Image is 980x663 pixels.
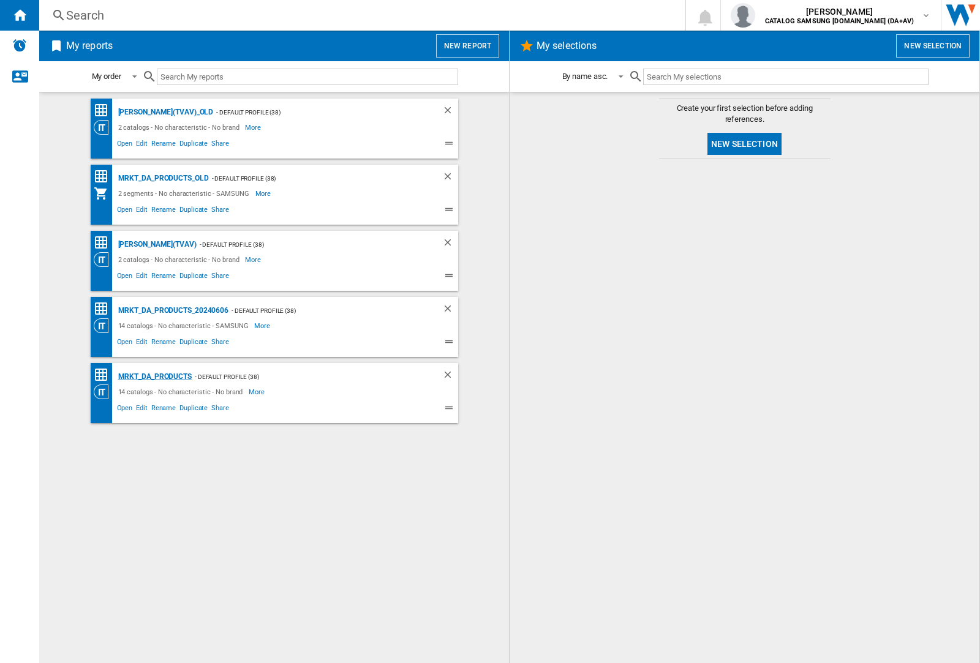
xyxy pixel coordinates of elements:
[896,34,970,58] button: New selection
[178,336,209,351] span: Duplicate
[209,270,231,285] span: Share
[115,402,135,417] span: Open
[115,303,229,318] div: MRKT_DA_PRODUCTS_20240606
[157,69,458,85] input: Search My reports
[178,204,209,219] span: Duplicate
[209,402,231,417] span: Share
[249,384,266,399] span: More
[442,105,458,120] div: Delete
[115,237,197,252] div: [PERSON_NAME](TVAV)
[209,171,418,186] div: - Default profile (38)
[436,34,499,58] button: New report
[562,72,608,81] div: By name asc.
[134,270,149,285] span: Edit
[115,186,255,201] div: 2 segments - No characteristic - SAMSUNG
[134,204,149,219] span: Edit
[94,367,115,383] div: Price Matrix
[643,69,928,85] input: Search My selections
[534,34,599,58] h2: My selections
[707,133,782,155] button: New selection
[149,270,178,285] span: Rename
[213,105,417,120] div: - Default profile (38)
[94,318,115,333] div: Category View
[134,402,149,417] span: Edit
[94,186,115,201] div: My Assortment
[209,138,231,152] span: Share
[149,402,178,417] span: Rename
[149,336,178,351] span: Rename
[115,369,192,384] div: MRKT_DA_PRODUCTS
[442,171,458,186] div: Delete
[209,336,231,351] span: Share
[178,138,209,152] span: Duplicate
[149,138,178,152] span: Rename
[209,204,231,219] span: Share
[178,270,209,285] span: Duplicate
[115,204,135,219] span: Open
[178,402,209,417] span: Duplicate
[115,318,255,333] div: 14 catalogs - No characteristic - SAMSUNG
[12,38,27,53] img: alerts-logo.svg
[92,72,121,81] div: My order
[149,204,178,219] span: Rename
[94,235,115,250] div: Price Matrix
[659,103,831,125] span: Create your first selection before adding references.
[134,336,149,351] span: Edit
[442,237,458,252] div: Delete
[115,138,135,152] span: Open
[66,7,653,24] div: Search
[197,237,418,252] div: - Default profile (38)
[94,103,115,118] div: Price Matrix
[94,384,115,399] div: Category View
[64,34,115,58] h2: My reports
[115,105,214,120] div: [PERSON_NAME](TVAV)_old
[765,17,914,25] b: CATALOG SAMSUNG [DOMAIN_NAME] (DA+AV)
[765,6,914,18] span: [PERSON_NAME]
[94,120,115,135] div: Category View
[228,303,417,318] div: - Default profile (38)
[115,270,135,285] span: Open
[94,252,115,267] div: Category View
[115,336,135,351] span: Open
[115,171,209,186] div: MRKT_DA_PRODUCTS_OLD
[442,303,458,318] div: Delete
[245,252,263,267] span: More
[731,3,755,28] img: profile.jpg
[94,301,115,317] div: Price Matrix
[255,186,273,201] span: More
[115,120,246,135] div: 2 catalogs - No characteristic - No brand
[245,120,263,135] span: More
[115,252,246,267] div: 2 catalogs - No characteristic - No brand
[254,318,272,333] span: More
[115,384,249,399] div: 14 catalogs - No characteristic - No brand
[134,138,149,152] span: Edit
[442,369,458,384] div: Delete
[94,169,115,184] div: Price Matrix
[192,369,418,384] div: - Default profile (38)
